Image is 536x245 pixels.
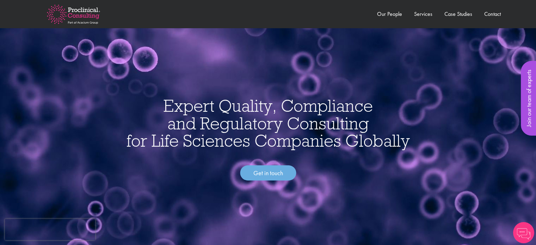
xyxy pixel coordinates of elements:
a: Case Studies [444,10,472,18]
h1: Expert Quality, Compliance and Regulatory Consulting for Life Sciences Companies Globally [7,97,529,149]
iframe: reCAPTCHA [5,219,95,240]
a: Get in touch [240,165,296,181]
a: Services [414,10,432,18]
a: Contact [484,10,501,18]
img: Chatbot [513,222,534,243]
a: Our People [377,10,402,18]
